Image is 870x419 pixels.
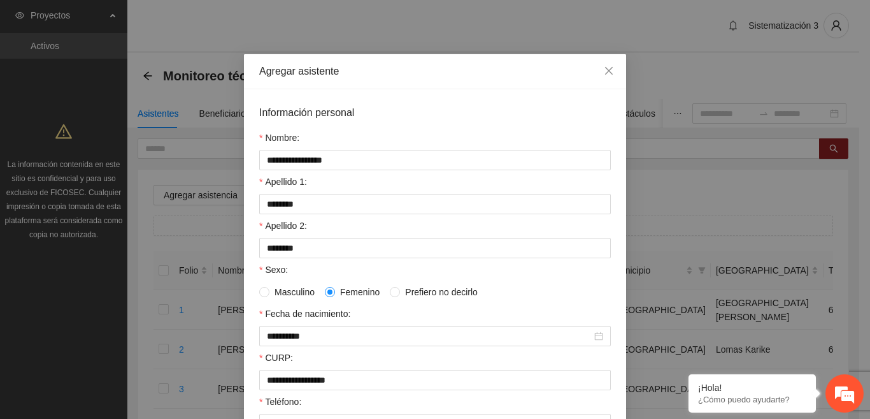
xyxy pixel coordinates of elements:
div: Chatee con nosotros ahora [66,65,214,82]
textarea: Escriba su mensaje y pulse “Intro” [6,281,243,326]
label: Teléfono: [259,395,301,409]
div: Agregar asistente [259,64,611,78]
p: ¿Cómo puedo ayudarte? [698,395,806,404]
button: Close [592,54,626,89]
span: Información personal [259,105,354,121]
label: Apellido 1: [259,175,307,189]
label: Fecha de nacimiento: [259,307,350,321]
input: Apellido 2: [259,238,611,258]
span: close [604,66,614,76]
span: Masculino [269,285,320,299]
label: Nombre: [259,131,299,145]
input: Apellido 1: [259,194,611,214]
div: ¡Hola! [698,383,806,393]
input: CURP: [259,370,611,390]
input: Nombre: [259,150,611,170]
span: Prefiero no decirlo [400,285,483,299]
label: Sexo: [259,263,288,277]
label: CURP: [259,351,293,365]
div: Minimizar ventana de chat en vivo [209,6,239,37]
input: Fecha de nacimiento: [267,329,592,343]
label: Apellido 2: [259,219,307,233]
span: Estamos en línea. [74,136,176,265]
span: Femenino [335,285,385,299]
